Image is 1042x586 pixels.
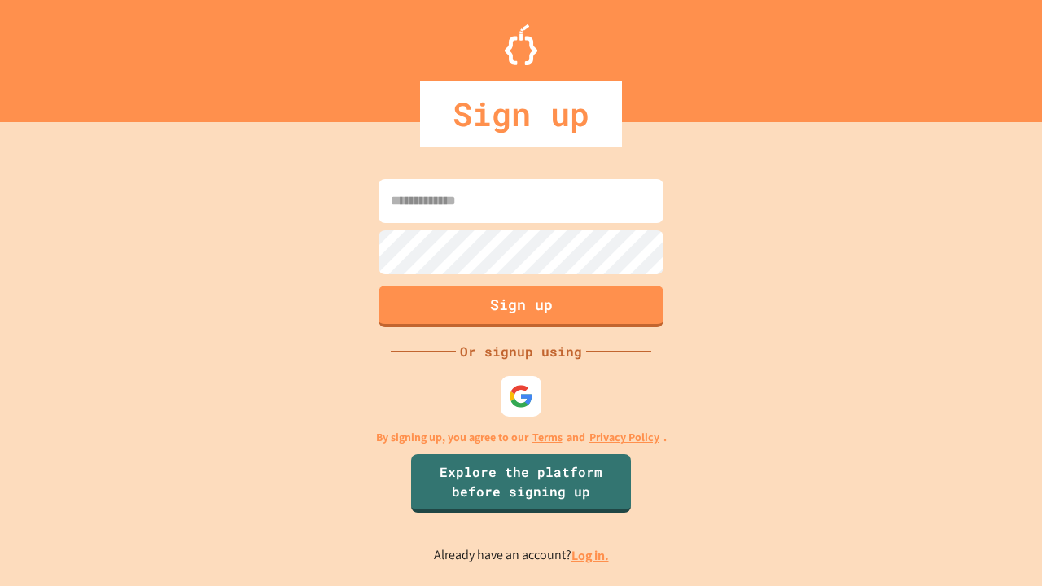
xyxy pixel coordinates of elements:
[509,384,533,409] img: google-icon.svg
[571,547,609,564] a: Log in.
[420,81,622,146] div: Sign up
[589,429,659,446] a: Privacy Policy
[376,429,667,446] p: By signing up, you agree to our and .
[532,429,563,446] a: Terms
[379,286,663,327] button: Sign up
[505,24,537,65] img: Logo.svg
[456,342,586,361] div: Or signup using
[411,454,631,513] a: Explore the platform before signing up
[434,545,609,566] p: Already have an account?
